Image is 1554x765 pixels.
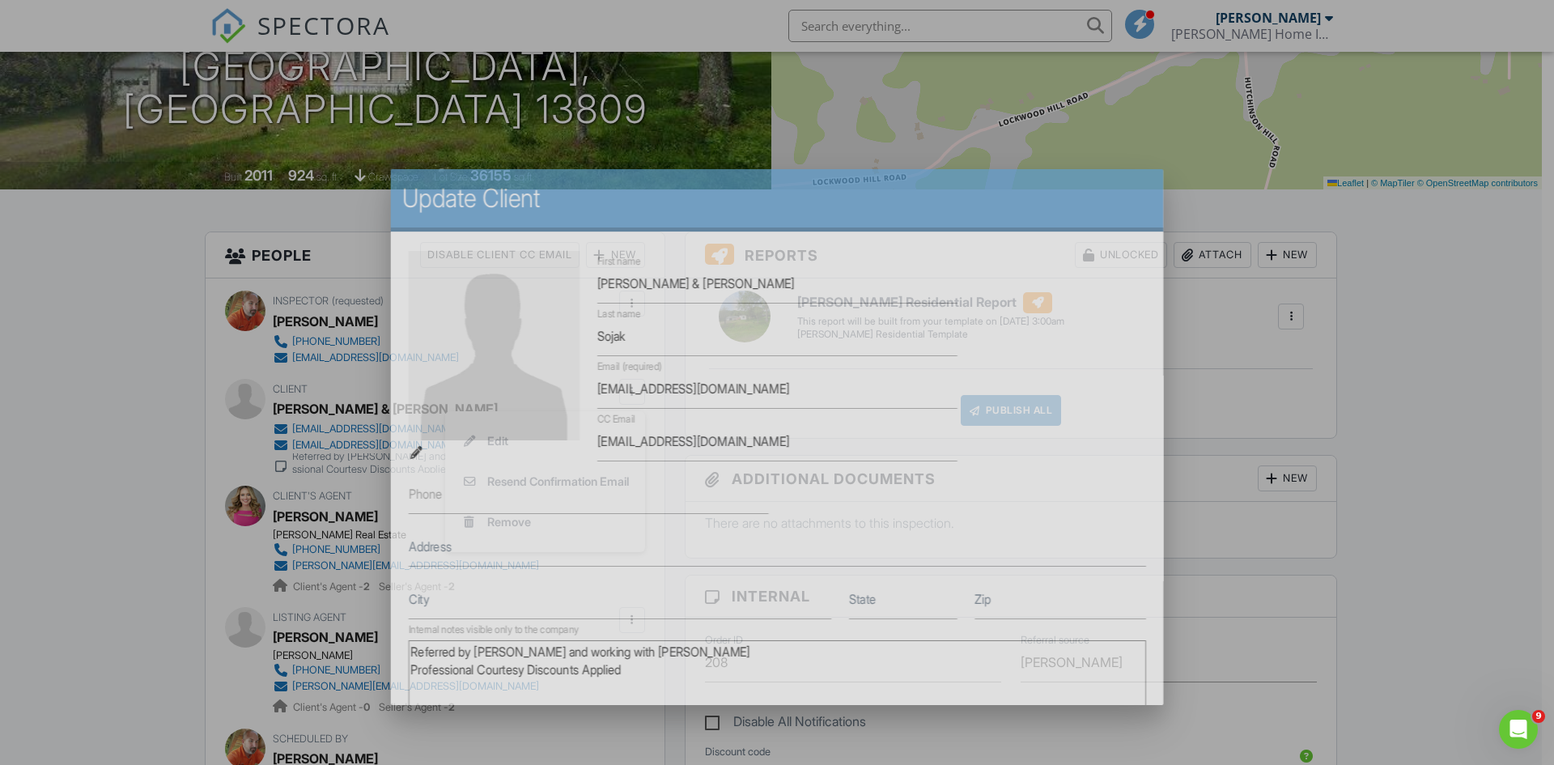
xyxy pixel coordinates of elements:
[597,307,640,321] label: Last name
[408,640,1145,721] textarea: Referred by [PERSON_NAME] and working with [PERSON_NAME] Professional Courtesy Discounts Applied
[597,254,640,269] label: First name
[408,538,451,555] label: Address
[597,412,635,427] label: CC Email
[402,182,1152,215] h2: Update Client
[849,590,876,608] label: State
[408,590,428,608] label: City
[1499,710,1538,749] iframe: Intercom live chat
[1532,710,1545,723] span: 9
[408,623,579,637] label: Internal notes visible only to the company
[408,251,580,440] img: default-user-f0147aede5fd5fa78ca7ade42f37bd4542148d508eef1c3d3ea960f66861d68b.jpg
[974,590,991,608] label: Zip
[597,359,662,374] label: Email (required)
[408,485,442,503] label: Phone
